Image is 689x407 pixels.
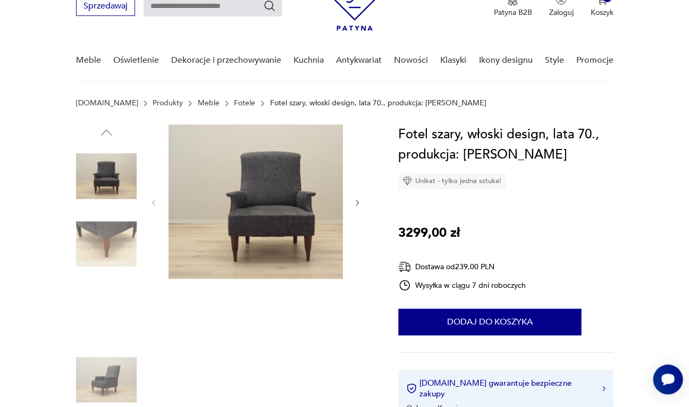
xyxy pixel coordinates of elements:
[406,383,417,394] img: Ikona certyfikatu
[234,99,255,107] a: Fotele
[576,40,613,81] a: Promocje
[336,40,382,81] a: Antykwariat
[76,281,137,342] img: Zdjęcie produktu Fotel szary, włoski design, lata 70., produkcja: Włochy
[398,173,506,189] div: Unikat - tylko jedna sztuka!
[402,176,412,186] img: Ikona diamentu
[478,40,532,81] a: Ikony designu
[406,378,605,399] button: [DOMAIN_NAME] gwarantuje bezpieczne zakupy
[394,40,428,81] a: Nowości
[293,40,324,81] a: Kuchnia
[440,40,466,81] a: Klasyki
[76,3,135,11] a: Sprzedawaj
[198,99,220,107] a: Meble
[76,40,101,81] a: Meble
[590,7,613,18] p: Koszyk
[76,146,137,206] img: Zdjęcie produktu Fotel szary, włoski design, lata 70., produkcja: Włochy
[544,40,564,81] a: Style
[398,260,411,273] img: Ikona dostawy
[398,279,526,292] div: Wysyłka w ciągu 7 dni roboczych
[153,99,183,107] a: Produkty
[398,124,613,165] h1: Fotel szary, włoski design, lata 70., produkcja: [PERSON_NAME]
[398,223,460,243] p: 3299,00 zł
[602,386,606,391] img: Ikona strzałki w prawo
[270,99,486,107] p: Fotel szary, włoski design, lata 70., produkcja: [PERSON_NAME]
[653,364,683,394] iframe: Smartsupp widget button
[113,40,159,81] a: Oświetlenie
[169,124,374,279] img: Zdjęcie produktu Fotel szary, włoski design, lata 70., produkcja: Włochy
[398,260,526,273] div: Dostawa od 239,00 PLN
[76,214,137,275] img: Zdjęcie produktu Fotel szary, włoski design, lata 70., produkcja: Włochy
[549,7,573,18] p: Zaloguj
[171,40,281,81] a: Dekoracje i przechowywanie
[493,7,532,18] p: Patyna B2B
[398,309,581,335] button: Dodaj do koszyka
[76,99,138,107] a: [DOMAIN_NAME]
